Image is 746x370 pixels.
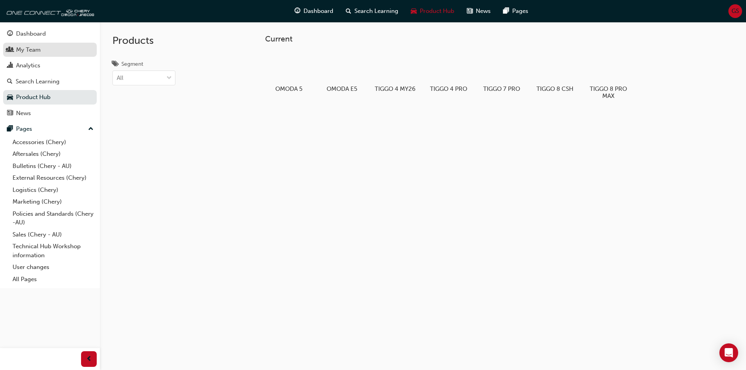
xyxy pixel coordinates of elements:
span: down-icon [166,73,172,83]
a: News [3,106,97,121]
span: pages-icon [7,126,13,133]
div: Open Intercom Messenger [719,343,738,362]
button: DashboardMy TeamAnalyticsSearch LearningProduct HubNews [3,25,97,122]
a: Marketing (Chery) [9,196,97,208]
span: guage-icon [7,31,13,38]
h5: TIGGO 4 MY26 [375,85,416,92]
a: All Pages [9,273,97,285]
span: car-icon [7,94,13,101]
a: Analytics [3,58,97,73]
a: Logistics (Chery) [9,184,97,196]
div: Analytics [16,61,40,70]
a: guage-iconDashboard [288,3,340,19]
a: My Team [3,43,97,57]
img: oneconnect [4,3,94,19]
span: news-icon [7,110,13,117]
div: Pages [16,125,32,134]
h5: TIGGO 4 PRO [428,85,469,92]
span: people-icon [7,47,13,54]
a: External Resources (Chery) [9,172,97,184]
span: pages-icon [503,6,509,16]
div: Dashboard [16,29,46,38]
span: guage-icon [294,6,300,16]
a: news-iconNews [461,3,497,19]
span: Dashboard [303,7,333,16]
div: Search Learning [16,77,60,86]
span: car-icon [411,6,417,16]
a: Sales (Chery - AU) [9,229,97,241]
a: TIGGO 8 PRO MAX [585,50,632,102]
a: Search Learning [3,74,97,89]
a: Aftersales (Chery) [9,148,97,160]
h2: Products [112,34,175,47]
a: OMODA 5 [265,50,312,95]
span: prev-icon [86,354,92,364]
span: Search Learning [354,7,398,16]
span: News [476,7,491,16]
div: Segment [121,60,143,68]
a: pages-iconPages [497,3,535,19]
div: My Team [16,45,41,54]
span: tags-icon [112,61,118,68]
span: Pages [512,7,528,16]
a: OMODA E5 [318,50,365,95]
a: Accessories (Chery) [9,136,97,148]
a: Policies and Standards (Chery -AU) [9,208,97,229]
a: search-iconSearch Learning [340,3,405,19]
a: Bulletins (Chery - AU) [9,160,97,172]
a: User changes [9,261,97,273]
div: All [117,74,123,83]
a: Technical Hub Workshop information [9,240,97,261]
a: TIGGO 8 CSH [531,50,578,95]
a: TIGGO 4 MY26 [372,50,419,95]
h5: OMODA E5 [322,85,363,92]
h5: TIGGO 8 CSH [535,85,576,92]
h5: TIGGO 7 PRO [481,85,522,92]
a: TIGGO 4 PRO [425,50,472,95]
h5: OMODA 5 [268,85,309,92]
h3: Current [265,34,710,43]
button: Pages [3,122,97,136]
span: search-icon [7,78,13,85]
h5: TIGGO 8 PRO MAX [588,85,629,99]
span: news-icon [467,6,473,16]
a: car-iconProduct Hub [405,3,461,19]
span: chart-icon [7,62,13,69]
a: Dashboard [3,27,97,41]
span: GS [732,7,739,16]
a: Product Hub [3,90,97,105]
a: TIGGO 7 PRO [478,50,525,95]
span: search-icon [346,6,351,16]
div: News [16,109,31,118]
span: Product Hub [420,7,454,16]
span: up-icon [88,124,94,134]
button: GS [728,4,742,18]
